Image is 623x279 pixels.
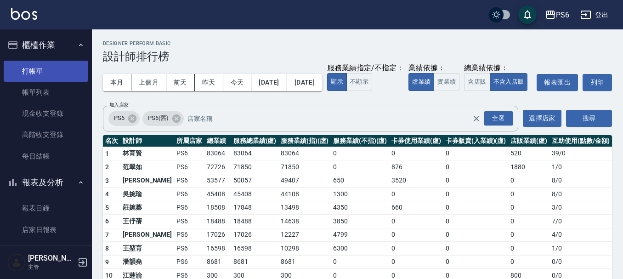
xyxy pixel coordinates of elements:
[174,135,204,147] th: 所屬店家
[278,135,331,147] th: 服務業績(指)(虛)
[174,242,204,256] td: PS6
[174,160,204,174] td: PS6
[4,146,88,167] a: 每日結帳
[105,204,109,211] span: 5
[195,74,223,91] button: 昨天
[508,147,549,160] td: 520
[174,174,204,188] td: PS6
[549,188,612,201] td: 8 / 0
[443,188,508,201] td: 0
[331,188,389,201] td: 1300
[120,255,174,269] td: 潘韻堯
[443,160,508,174] td: 0
[464,73,490,91] button: 含店販
[105,163,109,171] span: 2
[4,124,88,145] a: 高階收支登錄
[549,215,612,228] td: 7 / 0
[231,160,279,174] td: 71850
[108,114,130,123] span: PS6
[103,74,131,91] button: 本月
[174,147,204,160] td: PS6
[204,228,231,242] td: 17026
[11,8,37,20] img: Logo
[4,33,88,57] button: 櫃檯作業
[185,110,488,126] input: 店家名稱
[204,160,231,174] td: 72726
[142,114,174,123] span: PS6(舊)
[105,150,109,157] span: 1
[28,263,75,271] p: 主管
[278,174,331,188] td: 49407
[105,190,109,198] span: 4
[4,61,88,82] a: 打帳單
[204,242,231,256] td: 16598
[389,228,443,242] td: 0
[434,73,459,91] button: 實業績
[231,242,279,256] td: 16598
[174,215,204,228] td: PS6
[4,82,88,103] a: 帳單列表
[389,215,443,228] td: 0
[231,255,279,269] td: 8681
[389,201,443,215] td: 660
[331,215,389,228] td: 3850
[278,201,331,215] td: 13498
[120,147,174,160] td: 林育賢
[120,188,174,201] td: 吳婉瑜
[103,40,612,46] h2: Designer Perform Basic
[443,201,508,215] td: 0
[120,242,174,256] td: 王堃育
[278,255,331,269] td: 8681
[443,174,508,188] td: 0
[4,171,88,194] button: 報表及分析
[484,111,513,125] div: 全選
[537,74,578,91] a: 報表匯出
[142,111,184,126] div: PS6(舊)
[204,201,231,215] td: 18508
[7,253,26,272] img: Person
[174,201,204,215] td: PS6
[443,215,508,228] td: 0
[408,63,459,73] div: 業績依據：
[443,255,508,269] td: 0
[174,228,204,242] td: PS6
[327,63,404,73] div: 服務業績指定/不指定：
[287,74,322,91] button: [DATE]
[443,135,508,147] th: 卡券販賣(入業績)(虛)
[508,228,549,242] td: 0
[443,147,508,160] td: 0
[508,188,549,201] td: 0
[490,73,528,91] button: 不含入店販
[549,255,612,269] td: 0 / 0
[108,111,140,126] div: PS6
[508,160,549,174] td: 1880
[508,201,549,215] td: 0
[389,160,443,174] td: 876
[331,255,389,269] td: 0
[105,245,109,252] span: 8
[583,74,612,91] button: 列印
[223,74,252,91] button: 今天
[204,174,231,188] td: 53577
[331,147,389,160] td: 0
[577,6,612,23] button: 登出
[231,201,279,215] td: 17848
[508,255,549,269] td: 0
[331,242,389,256] td: 6300
[174,188,204,201] td: PS6
[389,255,443,269] td: 0
[204,147,231,160] td: 83064
[389,242,443,256] td: 0
[518,6,537,24] button: save
[120,201,174,215] td: 莊婉蓁
[443,228,508,242] td: 0
[278,242,331,256] td: 10298
[389,174,443,188] td: 3520
[105,231,109,239] span: 7
[4,240,88,262] a: 互助日報表
[278,160,331,174] td: 71850
[105,217,109,225] span: 6
[331,160,389,174] td: 0
[231,215,279,228] td: 18488
[389,135,443,147] th: 卡券使用業績(虛)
